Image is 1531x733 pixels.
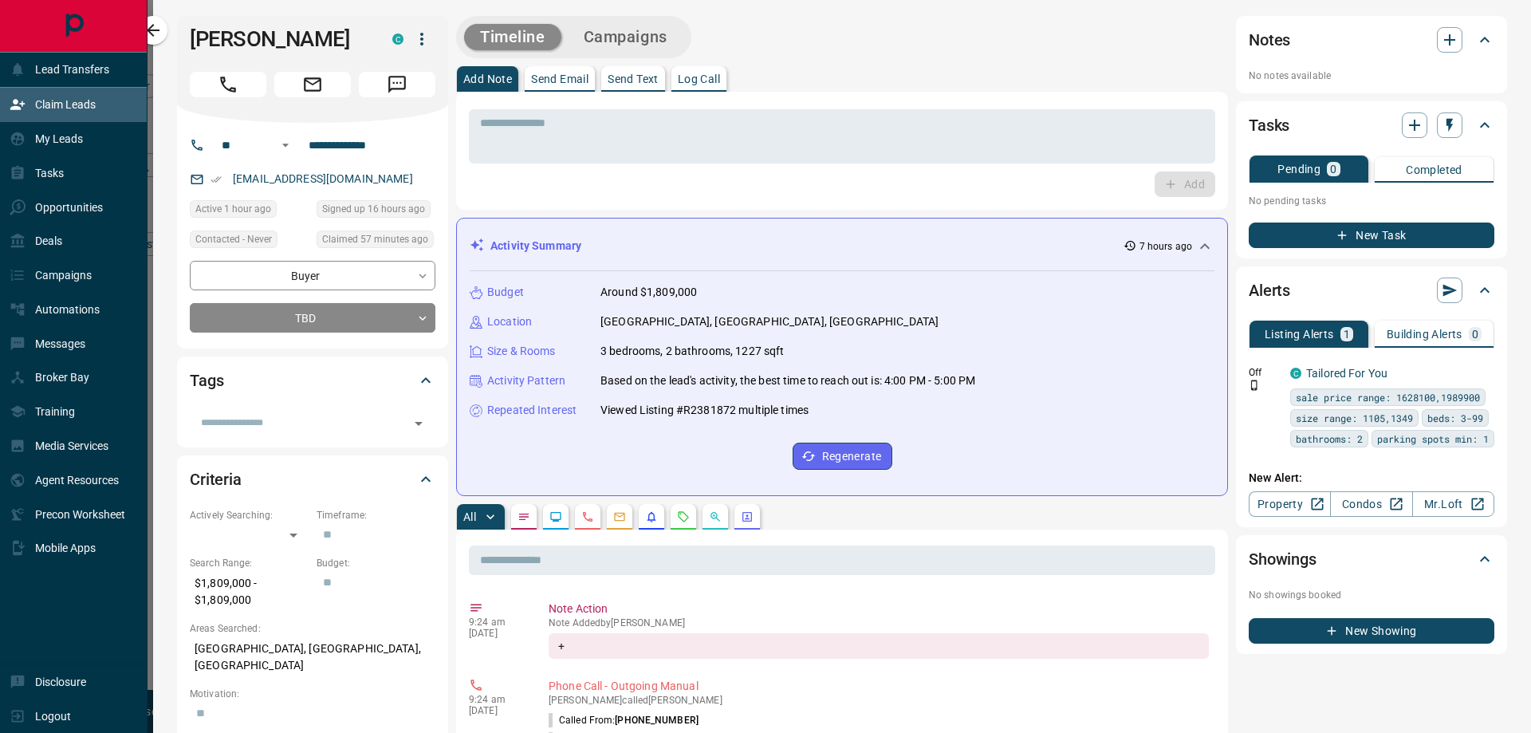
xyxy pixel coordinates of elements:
[274,72,351,97] span: Email
[741,510,754,523] svg: Agent Actions
[678,73,720,85] p: Log Call
[463,73,512,85] p: Add Note
[677,510,690,523] svg: Requests
[190,200,309,223] div: Sat Sep 13 2025
[1427,410,1483,426] span: beds: 3-99
[600,402,809,419] p: Viewed Listing #R2381872 multiple times
[233,172,413,185] a: [EMAIL_ADDRESS][DOMAIN_NAME]
[600,372,975,389] p: Based on the lead's activity, the best time to reach out is: 4:00 PM - 5:00 PM
[549,617,1209,629] p: Note Added by [PERSON_NAME]
[1412,491,1494,517] a: Mr.Loft
[1296,389,1480,405] span: sale price range: 1628100,1989900
[1249,223,1494,248] button: New Task
[359,72,435,97] span: Message
[1472,329,1478,340] p: 0
[1249,69,1494,83] p: No notes available
[464,24,561,50] button: Timeline
[1277,164,1320,175] p: Pending
[581,510,594,523] svg: Calls
[469,617,525,628] p: 9:24 am
[1249,380,1260,391] svg: Push Notification Only
[276,136,295,155] button: Open
[190,368,223,393] h2: Tags
[463,511,476,522] p: All
[487,284,524,301] p: Budget
[190,636,435,679] p: [GEOGRAPHIC_DATA], [GEOGRAPHIC_DATA], [GEOGRAPHIC_DATA]
[549,695,1209,706] p: [PERSON_NAME] called [PERSON_NAME]
[190,570,309,613] p: $1,809,000 - $1,809,000
[645,510,658,523] svg: Listing Alerts
[531,73,588,85] p: Send Email
[470,231,1214,261] div: Activity Summary7 hours ago
[487,343,556,360] p: Size & Rooms
[1377,431,1489,447] span: parking spots min: 1
[1290,368,1301,379] div: condos.ca
[709,510,722,523] svg: Opportunities
[1249,546,1317,572] h2: Showings
[549,510,562,523] svg: Lead Browsing Activity
[600,343,784,360] p: 3 bedrooms, 2 bathrooms, 1227 sqft
[1265,329,1334,340] p: Listing Alerts
[600,284,697,301] p: Around $1,809,000
[195,231,272,247] span: Contacted - Never
[1406,164,1462,175] p: Completed
[392,33,403,45] div: condos.ca
[1249,470,1494,487] p: New Alert:
[1139,239,1192,254] p: 7 hours ago
[490,238,581,254] p: Activity Summary
[190,460,435,499] div: Criteria
[615,715,699,726] span: [PHONE_NUMBER]
[469,628,525,639] p: [DATE]
[1249,588,1494,602] p: No showings booked
[793,443,892,470] button: Regenerate
[190,303,435,333] div: TBD
[190,508,309,522] p: Actively Searching:
[1249,21,1494,59] div: Notes
[1249,189,1494,213] p: No pending tasks
[487,372,565,389] p: Activity Pattern
[1249,112,1289,138] h2: Tasks
[1249,618,1494,644] button: New Showing
[195,201,271,217] span: Active 1 hour ago
[469,694,525,705] p: 9:24 am
[487,313,532,330] p: Location
[317,508,435,522] p: Timeframe:
[190,72,266,97] span: Call
[317,231,435,253] div: Sat Sep 13 2025
[469,705,525,716] p: [DATE]
[1387,329,1462,340] p: Building Alerts
[549,713,699,727] p: Called From:
[190,687,435,701] p: Motivation:
[1249,27,1290,53] h2: Notes
[1296,431,1363,447] span: bathrooms: 2
[1306,367,1387,380] a: Tailored For You
[1330,491,1412,517] a: Condos
[190,621,435,636] p: Areas Searched:
[190,361,435,400] div: Tags
[1249,271,1494,309] div: Alerts
[317,200,435,223] div: Fri Sep 12 2025
[1330,164,1336,175] p: 0
[549,678,1209,695] p: Phone Call - Outgoing Manual
[549,633,1209,659] div: +
[190,26,368,52] h1: [PERSON_NAME]
[1344,329,1350,340] p: 1
[317,556,435,570] p: Budget:
[568,24,683,50] button: Campaigns
[1249,491,1331,517] a: Property
[1249,278,1290,303] h2: Alerts
[608,73,659,85] p: Send Text
[1249,540,1494,578] div: Showings
[322,231,428,247] span: Claimed 57 minutes ago
[1296,410,1413,426] span: size range: 1105,1349
[549,601,1209,617] p: Note Action
[518,510,530,523] svg: Notes
[190,261,435,290] div: Buyer
[600,313,939,330] p: [GEOGRAPHIC_DATA], [GEOGRAPHIC_DATA], [GEOGRAPHIC_DATA]
[211,174,222,185] svg: Email Verified
[1249,106,1494,144] div: Tasks
[487,402,577,419] p: Repeated Interest
[1249,365,1281,380] p: Off
[407,412,430,435] button: Open
[322,201,425,217] span: Signed up 16 hours ago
